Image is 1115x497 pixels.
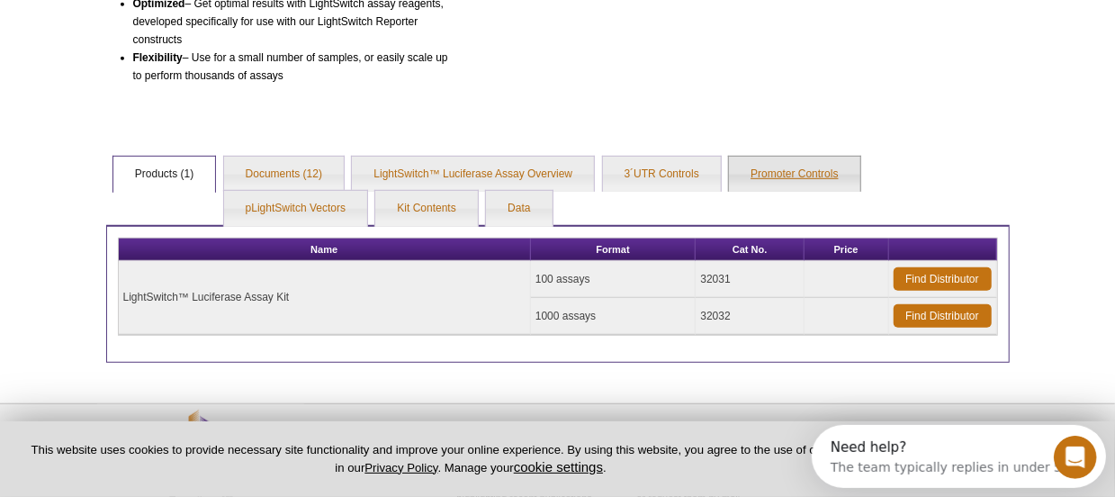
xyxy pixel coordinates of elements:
iframe: Intercom live chat [1054,436,1097,479]
td: 32032 [696,298,805,335]
a: Promoter Controls [729,157,859,193]
button: cookie settings [514,459,603,474]
a: pLightSwitch Vectors [224,191,367,227]
td: 1000 assays [531,298,697,335]
a: Privacy Policy [364,461,437,474]
th: Cat No. [696,239,805,261]
td: 100 assays [531,261,697,298]
a: Find Distributor [894,304,992,328]
a: Find Distributor [894,267,992,291]
p: This website uses cookies to provide necessary site functionality and improve your online experie... [29,442,913,476]
a: Documents (12) [224,157,344,193]
div: Open Intercom Messenger [7,7,316,57]
img: Active Motif, [97,404,304,477]
th: Price [805,239,889,261]
a: 3´UTR Controls [603,157,721,193]
td: 32031 [696,261,805,298]
div: The team typically replies in under 5m [19,30,263,49]
a: LightSwitch™ Luciferase Assay Overview [352,157,594,193]
a: Data [486,191,552,227]
a: Products (1) [113,157,215,193]
th: Name [119,239,531,261]
li: – Use for a small number of samples, or easily scale up to perform thousands of assays [133,49,449,85]
th: Format [531,239,697,261]
iframe: Intercom live chat discovery launcher [812,425,1106,488]
b: Flexibility [133,51,183,64]
div: Need help? [19,15,263,30]
a: Kit Contents [375,191,477,227]
td: LightSwitch™ Luciferase Assay Kit [119,261,531,335]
